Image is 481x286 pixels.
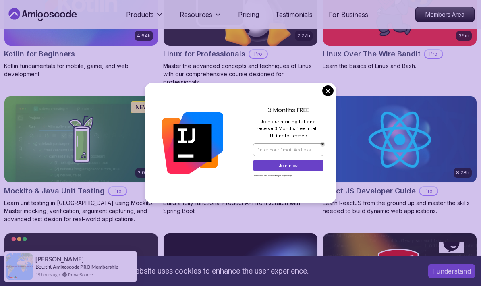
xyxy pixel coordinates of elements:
p: Learn the basics of Linux and Bash. [323,62,477,70]
p: Master the advanced concepts and techniques of Linux with our comprehensive course designed for p... [163,62,317,86]
a: Pricing [238,10,259,19]
img: React JS Developer Guide card [323,96,477,182]
button: Products [126,10,164,26]
h2: Linux for Professionals [163,48,245,60]
p: Kotlin fundamentals for mobile, game, and web development [4,62,158,78]
p: 4.64h [137,33,151,39]
p: Resources [180,10,212,19]
a: For Business [329,10,368,19]
img: Mockito & Java Unit Testing card [4,96,158,182]
span: Bought [35,263,52,270]
h2: Kotlin for Beginners [4,48,75,60]
img: provesource social proof notification image [6,253,33,280]
h2: Mockito & Java Unit Testing [4,185,105,197]
a: React JS Developer Guide card8.28hReact JS Developer GuideProLearn ReactJS from the ground up and... [323,96,477,215]
span: [PERSON_NAME] [35,256,84,263]
p: 2.02h [138,170,151,176]
p: Learn unit testing in [GEOGRAPHIC_DATA] using Mockito. Master mocking, verification, argument cap... [4,199,158,223]
button: Resources [180,10,222,26]
p: Products [126,10,154,19]
a: Mockito & Java Unit Testing card2.02hNEWMockito & Java Unit TestingProLearn unit testing in [GEOG... [4,96,158,223]
a: Testimonials [275,10,313,19]
p: 39m [458,33,469,39]
p: Pro [109,187,126,195]
a: Members Area [415,7,475,22]
p: Learn ReactJS from the ground up and master the skills needed to build dynamic web applications. [323,199,477,215]
span: 15 hours ago [35,271,60,278]
iframe: chat widget [435,242,474,280]
h2: React JS Developer Guide [323,185,416,197]
a: ProveSource [68,271,93,278]
p: Pro [249,50,267,58]
p: Pro [420,187,437,195]
h2: Linux Over The Wire Bandit [323,48,421,60]
p: NEW [135,103,149,111]
div: This website uses cookies to enhance the user experience. [6,262,416,280]
p: Pro [425,50,442,58]
a: Amigoscode PRO Membership [53,264,118,270]
p: 8.28h [456,170,469,176]
p: Build a fully functional Product API from scratch with Spring Boot. [163,199,317,215]
p: 2.27h [297,33,310,39]
button: Accept cookies [428,264,475,278]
